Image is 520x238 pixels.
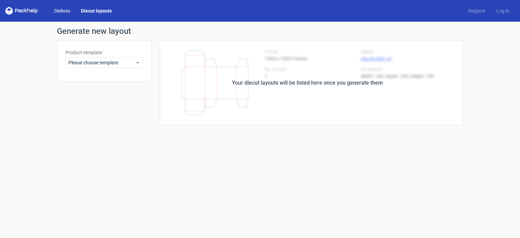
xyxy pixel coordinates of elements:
[463,7,491,14] a: Register
[65,49,143,56] label: Product template
[57,27,463,35] h1: Generate new layout
[75,7,117,14] a: Diecut layouts
[49,7,75,14] a: Dielines
[68,59,135,66] span: Please choose template
[491,7,515,14] a: Log in
[232,79,383,87] div: Your diecut layouts will be listed here once you generate them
